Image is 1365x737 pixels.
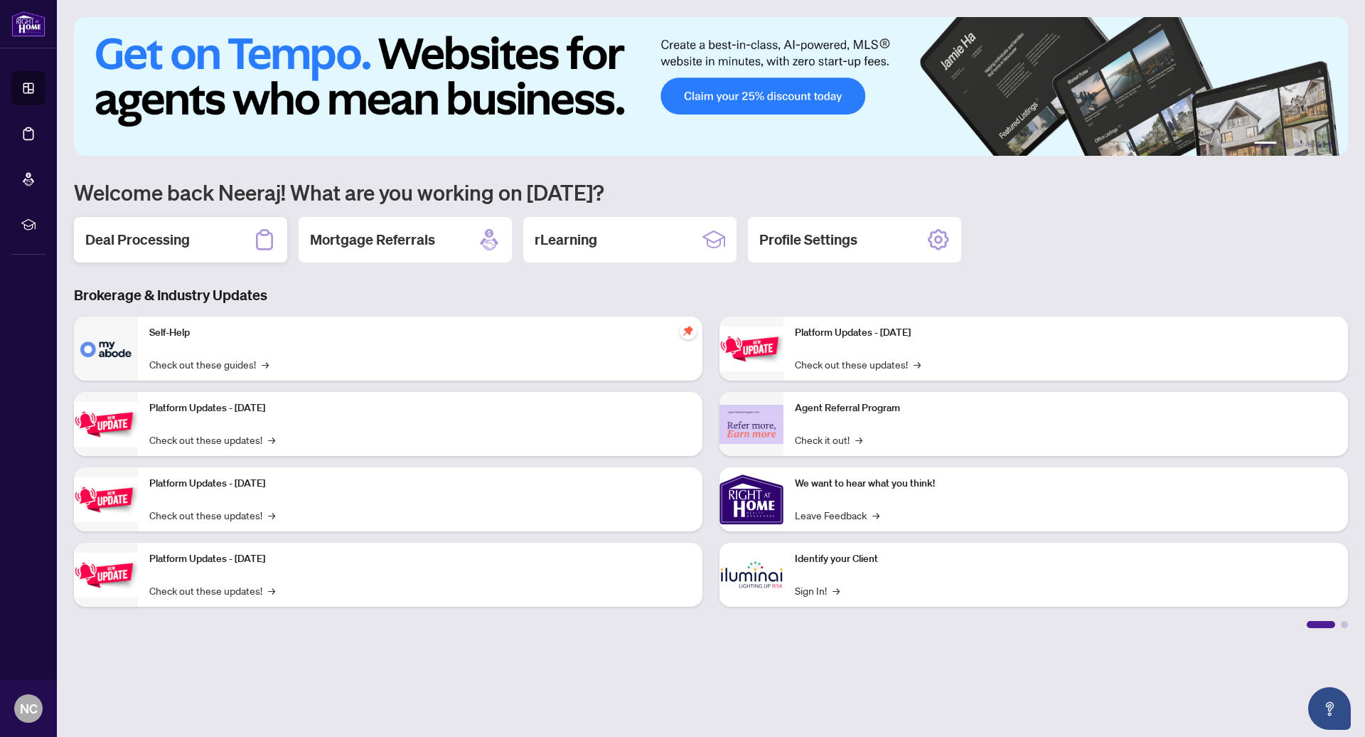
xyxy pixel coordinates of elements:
[795,583,840,598] a: Sign In!→
[74,402,138,447] img: Platform Updates - September 16, 2025
[11,11,45,37] img: logo
[74,477,138,522] img: Platform Updates - July 21, 2025
[74,285,1348,305] h3: Brokerage & Industry Updates
[149,476,691,492] p: Platform Updates - [DATE]
[795,401,1337,416] p: Agent Referral Program
[719,543,783,607] img: Identify your Client
[833,583,840,598] span: →
[795,356,921,372] a: Check out these updates!→
[1283,142,1288,147] button: 2
[719,467,783,531] img: We want to hear what you think!
[149,401,691,416] p: Platform Updates - [DATE]
[914,356,921,372] span: →
[1308,687,1351,730] button: Open asap
[1294,142,1300,147] button: 3
[149,356,269,372] a: Check out these guides!→
[795,551,1337,567] p: Identify your Client
[1317,142,1322,147] button: 5
[85,230,190,250] h2: Deal Processing
[795,476,1337,492] p: We want to hear what you think!
[74,317,138,381] img: Self-Help
[719,327,783,371] img: Platform Updates - June 23, 2025
[20,699,38,719] span: NC
[149,325,691,341] p: Self-Help
[268,583,275,598] span: →
[149,507,275,523] a: Check out these updates!→
[855,432,862,447] span: →
[74,17,1348,156] img: Slide 0
[74,179,1348,206] h1: Welcome back Neeraj! What are you working on [DATE]?
[719,405,783,444] img: Agent Referral Program
[795,432,862,447] a: Check it out!→
[759,230,857,250] h2: Profile Settings
[268,507,275,523] span: →
[268,432,275,447] span: →
[74,553,138,598] img: Platform Updates - July 8, 2025
[795,507,879,523] a: Leave Feedback→
[795,325,1337,341] p: Platform Updates - [DATE]
[872,507,879,523] span: →
[149,551,691,567] p: Platform Updates - [DATE]
[535,230,597,250] h2: rLearning
[1328,142,1334,147] button: 6
[262,356,269,372] span: →
[310,230,435,250] h2: Mortgage Referrals
[680,322,697,339] span: pushpin
[1305,142,1311,147] button: 4
[149,583,275,598] a: Check out these updates!→
[149,432,275,447] a: Check out these updates!→
[1254,142,1277,147] button: 1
